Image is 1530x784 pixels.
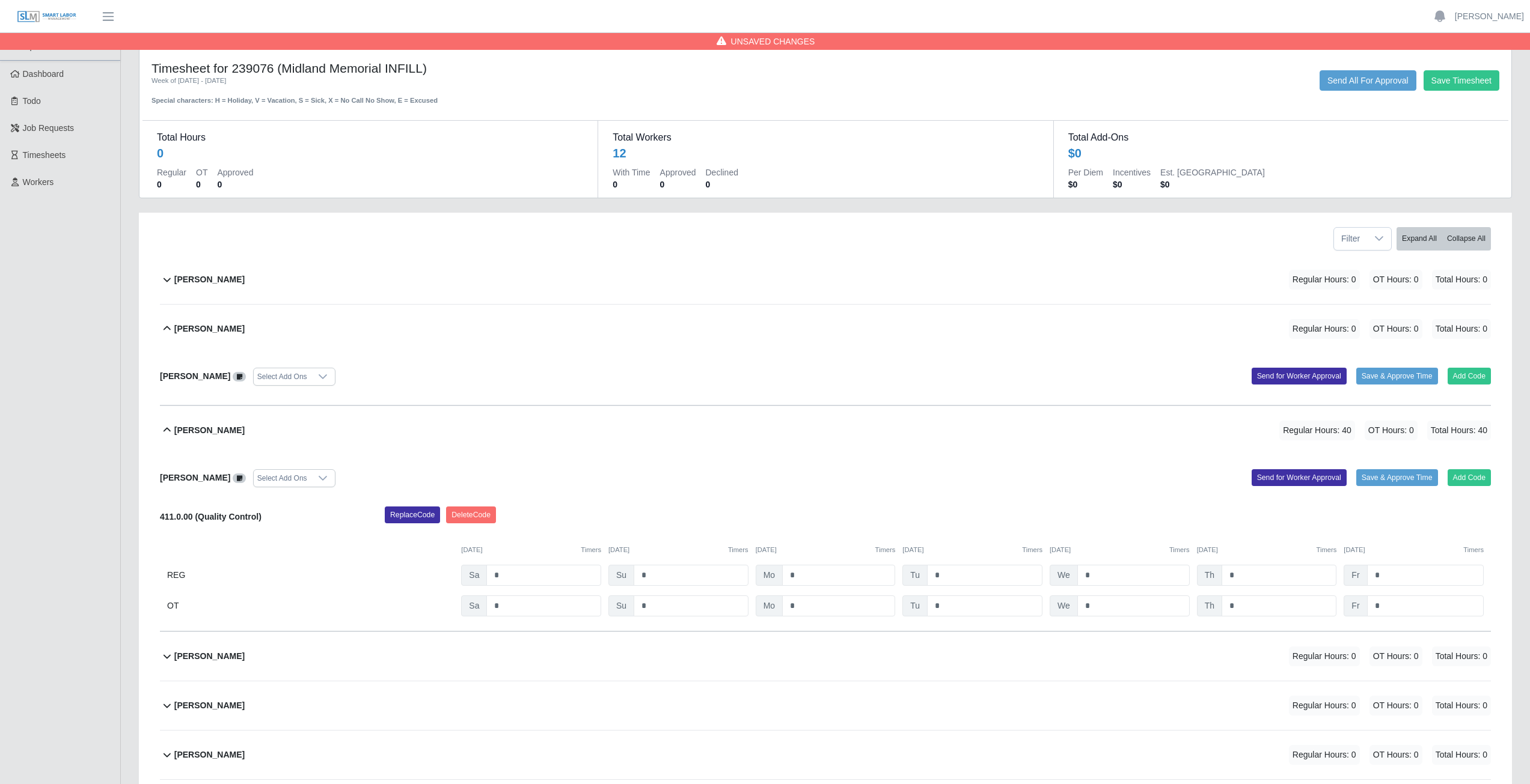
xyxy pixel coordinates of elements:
[756,565,783,586] span: Mo
[1289,319,1360,339] span: Regular Hours: 0
[461,565,487,586] span: Sa
[1369,696,1422,716] span: OT Hours: 0
[1289,696,1360,716] span: Regular Hours: 0
[160,731,1491,779] button: [PERSON_NAME] Regular Hours: 0 OT Hours: 0 Total Hours: 0
[151,61,703,76] h4: Timesheet for 239076 (Midland Memorial INFILL)
[1068,178,1103,190] dd: $0
[613,130,1038,145] dt: Total Workers
[174,273,245,286] b: [PERSON_NAME]
[1397,227,1491,251] div: bulk actions
[728,545,748,555] button: Timers
[1289,646,1360,666] span: Regular Hours: 0
[613,178,650,190] dd: 0
[1448,368,1492,384] button: Add Code
[1334,228,1367,250] span: Filter
[1317,545,1337,555] button: Timers
[1022,545,1042,555] button: Timers
[23,177,54,187] span: Workers
[608,545,748,555] div: [DATE]
[1320,70,1416,91] button: Send All For Approval
[1279,421,1355,440] span: Regular Hours: 40
[1344,545,1484,555] div: [DATE]
[217,166,253,178] dt: Approved
[157,130,583,145] dt: Total Hours
[1197,595,1222,616] span: Th
[1252,368,1347,384] button: Send for Worker Approval
[875,545,896,555] button: Timers
[1427,421,1491,440] span: Total Hours: 40
[613,145,626,162] div: 12
[167,565,454,586] div: REG
[902,565,928,586] span: Tu
[1197,565,1222,586] span: Th
[1289,745,1360,765] span: Regular Hours: 0
[217,178,253,190] dd: 0
[254,368,311,385] div: Select Add Ons
[160,371,230,381] b: [PERSON_NAME]
[706,166,738,178] dt: Declined
[660,166,696,178] dt: Approved
[1424,70,1499,91] button: Save Timesheet
[160,255,1491,304] button: [PERSON_NAME] Regular Hours: 0 OT Hours: 0 Total Hours: 0
[756,545,896,555] div: [DATE]
[1356,368,1438,384] button: Save & Approve Time
[1289,270,1360,290] span: Regular Hours: 0
[23,150,66,160] span: Timesheets
[160,632,1491,681] button: [PERSON_NAME] Regular Hours: 0 OT Hours: 0 Total Hours: 0
[160,512,262,521] b: 411.0.00 (Quality Control)
[160,406,1491,455] button: [PERSON_NAME] Regular Hours: 40 OT Hours: 0 Total Hours: 40
[1448,469,1492,486] button: Add Code
[1432,696,1491,716] span: Total Hours: 0
[160,473,230,482] b: [PERSON_NAME]
[1369,319,1422,339] span: OT Hours: 0
[233,473,246,482] a: View/Edit Notes
[151,76,703,86] div: Week of [DATE] - [DATE]
[902,595,928,616] span: Tu
[1432,646,1491,666] span: Total Hours: 0
[1160,166,1265,178] dt: Est. [GEOGRAPHIC_DATA]
[1344,595,1367,616] span: Fr
[608,565,634,586] span: Su
[581,545,601,555] button: Timers
[1397,227,1442,251] button: Expand All
[1068,130,1494,145] dt: Total Add-Ons
[196,166,207,178] dt: OT
[1252,469,1347,486] button: Send for Worker Approval
[1113,178,1151,190] dd: $0
[902,545,1042,555] div: [DATE]
[1197,545,1337,555] div: [DATE]
[157,166,186,178] dt: Regular
[1068,166,1103,178] dt: Per Diem
[157,145,164,162] div: 0
[1463,545,1484,555] button: Timers
[1344,565,1367,586] span: Fr
[1169,545,1190,555] button: Timers
[174,424,245,437] b: [PERSON_NAME]
[756,595,783,616] span: Mo
[157,178,186,190] dd: 0
[706,178,738,190] dd: 0
[1455,10,1524,23] a: [PERSON_NAME]
[1050,545,1190,555] div: [DATE]
[23,96,41,106] span: Todo
[174,323,245,335] b: [PERSON_NAME]
[196,178,207,190] dd: 0
[17,10,77,23] img: SLM Logo
[385,506,440,523] button: ReplaceCode
[1432,745,1491,765] span: Total Hours: 0
[167,595,454,616] div: OT
[1050,565,1078,586] span: We
[174,650,245,663] b: [PERSON_NAME]
[1432,270,1491,290] span: Total Hours: 0
[23,69,64,79] span: Dashboard
[174,749,245,761] b: [PERSON_NAME]
[23,123,75,133] span: Job Requests
[1365,421,1418,440] span: OT Hours: 0
[660,178,696,190] dd: 0
[160,681,1491,730] button: [PERSON_NAME] Regular Hours: 0 OT Hours: 0 Total Hours: 0
[1050,595,1078,616] span: We
[1369,270,1422,290] span: OT Hours: 0
[1160,178,1265,190] dd: $0
[608,595,634,616] span: Su
[1432,319,1491,339] span: Total Hours: 0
